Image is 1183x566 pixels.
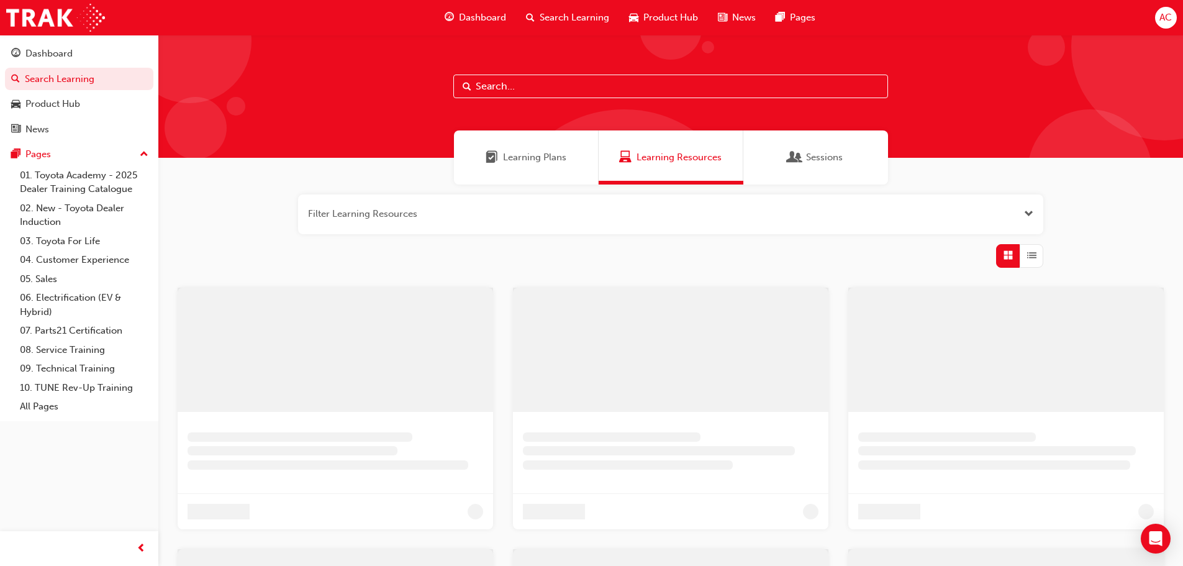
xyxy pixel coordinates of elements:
[15,199,153,232] a: 02. New - Toyota Dealer Induction
[463,80,471,94] span: Search
[6,4,105,32] img: Trak
[11,48,20,60] span: guage-icon
[15,232,153,251] a: 03. Toyota For Life
[540,11,609,25] span: Search Learning
[11,149,20,160] span: pages-icon
[643,11,698,25] span: Product Hub
[1024,207,1033,221] button: Open the filter
[1027,249,1036,263] span: List
[516,5,619,30] a: search-iconSearch Learning
[5,40,153,143] button: DashboardSearch LearningProduct HubNews
[806,150,843,165] span: Sessions
[15,321,153,340] a: 07. Parts21 Certification
[708,5,766,30] a: news-iconNews
[503,150,566,165] span: Learning Plans
[1159,11,1172,25] span: AC
[15,288,153,321] a: 06. Electrification (EV & Hybrid)
[5,42,153,65] a: Dashboard
[15,359,153,378] a: 09. Technical Training
[743,130,888,185] a: SessionsSessions
[11,124,20,135] span: news-icon
[15,250,153,270] a: 04. Customer Experience
[459,11,506,25] span: Dashboard
[732,11,756,25] span: News
[25,97,80,111] div: Product Hub
[789,150,801,165] span: Sessions
[454,130,599,185] a: Learning PlansLearning Plans
[11,74,20,85] span: search-icon
[15,270,153,289] a: 05. Sales
[629,10,638,25] span: car-icon
[435,5,516,30] a: guage-iconDashboard
[445,10,454,25] span: guage-icon
[790,11,815,25] span: Pages
[5,68,153,91] a: Search Learning
[15,166,153,199] a: 01. Toyota Academy - 2025 Dealer Training Catalogue
[486,150,498,165] span: Learning Plans
[766,5,825,30] a: pages-iconPages
[619,5,708,30] a: car-iconProduct Hub
[526,10,535,25] span: search-icon
[1004,249,1013,263] span: Grid
[137,541,146,557] span: prev-icon
[15,340,153,360] a: 08. Service Training
[718,10,727,25] span: news-icon
[453,75,888,98] input: Search...
[11,99,20,110] span: car-icon
[25,47,73,61] div: Dashboard
[25,122,49,137] div: News
[15,397,153,416] a: All Pages
[5,118,153,141] a: News
[5,143,153,166] button: Pages
[776,10,785,25] span: pages-icon
[619,150,632,165] span: Learning Resources
[1155,7,1177,29] button: AC
[637,150,722,165] span: Learning Resources
[140,147,148,163] span: up-icon
[1141,524,1171,554] div: Open Intercom Messenger
[25,147,51,162] div: Pages
[15,378,153,398] a: 10. TUNE Rev-Up Training
[5,93,153,116] a: Product Hub
[599,130,743,185] a: Learning ResourcesLearning Resources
